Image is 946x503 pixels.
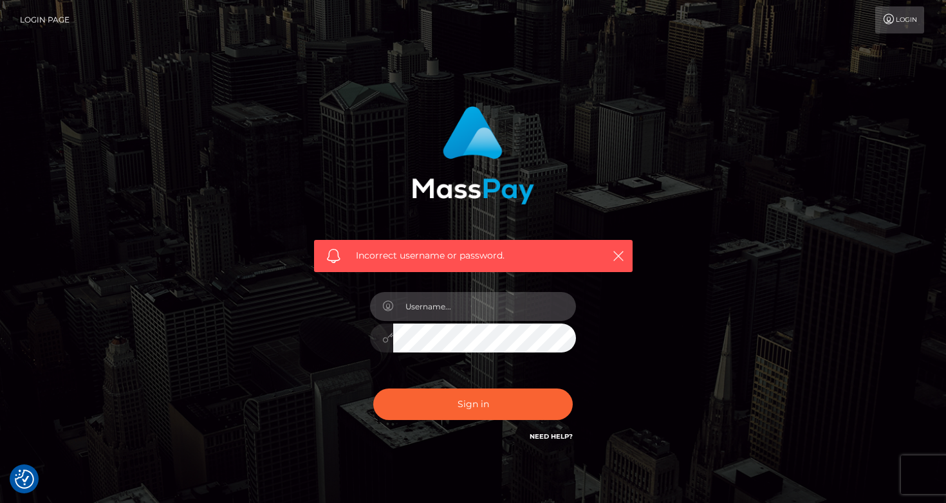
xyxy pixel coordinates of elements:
button: Consent Preferences [15,470,34,489]
input: Username... [393,292,576,321]
button: Sign in [373,389,573,420]
a: Login [875,6,924,33]
span: Incorrect username or password. [356,249,591,262]
img: MassPay Login [412,106,534,205]
a: Need Help? [530,432,573,441]
a: Login Page [20,6,70,33]
img: Revisit consent button [15,470,34,489]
